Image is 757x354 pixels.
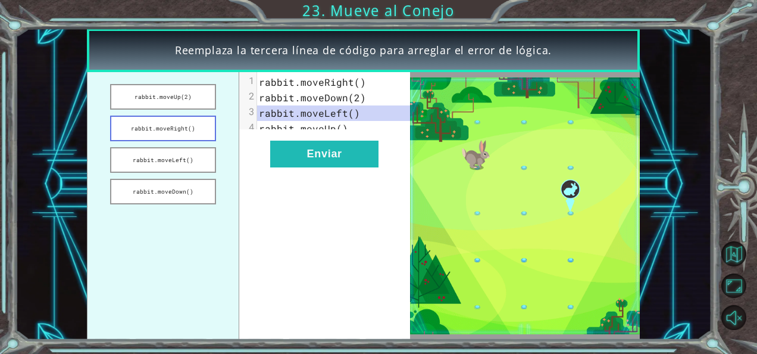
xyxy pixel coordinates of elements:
[110,84,216,110] button: rabbit.moveUp(2)
[239,74,256,86] div: 1
[259,107,360,119] span: rabbit.moveLeft()
[270,141,378,167] button: Enviar
[110,116,216,141] button: rabbit.moveRight()
[239,105,256,117] div: 3
[410,77,640,334] img: Interactive Art
[175,43,552,58] span: Reemplaza la tercera línea de código para arreglar el error de lógica.
[259,122,348,135] span: rabbit.moveUp()
[721,241,746,266] button: Volver al mapa
[110,147,216,173] button: rabbit.moveLeft()
[239,121,256,133] div: 4
[259,91,366,104] span: rabbit.moveDown(2)
[110,179,216,204] button: rabbit.moveDown()
[721,274,746,299] button: Maximizar navegador
[721,305,746,330] button: Sonido encendido
[239,90,256,102] div: 2
[723,238,757,269] a: Volver al mapa
[259,76,366,88] span: rabbit.moveRight()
